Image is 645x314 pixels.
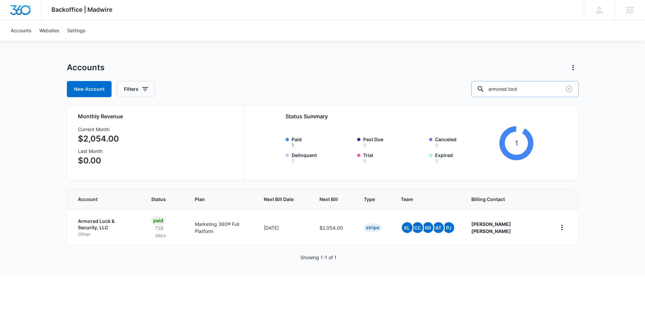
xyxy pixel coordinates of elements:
h3: Current Month [78,126,119,133]
h1: Accounts [67,63,104,73]
span: Plan [195,196,248,203]
label: Paid [292,136,353,148]
span: Backoffice | Madwire [51,6,113,13]
a: Accounts [7,20,35,41]
label: Trial [363,152,425,163]
td: [DATE] [256,209,311,245]
h2: Monthly Revenue [78,112,235,120]
p: Armored Lock & Security, LLC [78,218,135,231]
span: KL [402,222,413,233]
tspan: 1 [515,139,518,147]
p: Marketing 360® Full Platform [195,221,248,235]
label: Canceled [435,136,497,148]
a: Websites [35,20,63,41]
span: PJ [443,222,454,233]
input: Search [471,81,578,97]
a: Settings [63,20,89,41]
span: KR [423,222,433,233]
div: Stripe [364,224,381,232]
span: CC [412,222,423,233]
span: Billing Contact [471,196,541,203]
div: Paid [151,217,165,225]
p: Showing 1-1 of 1 [300,254,337,261]
button: Filters [117,81,155,97]
strong: [PERSON_NAME] [PERSON_NAME] [471,221,511,234]
td: $2,054.00 [311,209,356,245]
h3: Last Month [78,148,119,155]
h2: Status Summary [286,112,534,120]
span: Team [401,196,445,203]
button: Paid [292,143,294,148]
label: Expired [435,152,497,163]
span: AT [433,222,444,233]
p: $2,054.00 [78,133,119,145]
span: Account [78,196,126,203]
button: Actions [568,62,578,73]
span: Next Bill Date [264,196,294,203]
span: Next Bill [319,196,338,203]
button: home [557,222,567,233]
span: Status [151,196,169,203]
p: 728 days [151,225,179,239]
p: $0.00 [78,155,119,167]
button: Clear [564,84,574,94]
span: Type [364,196,375,203]
a: New Account [67,81,112,97]
p: Other [78,231,135,238]
label: Past Due [363,136,425,148]
a: Armored Lock & Security, LLCOther [78,218,135,238]
label: Delinquent [292,152,353,163]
